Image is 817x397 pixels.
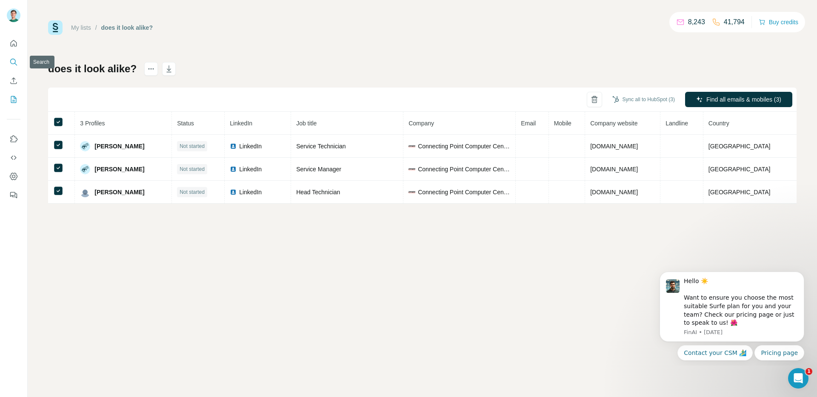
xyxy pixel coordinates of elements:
button: Buy credits [759,16,798,28]
span: Job title [296,120,317,127]
button: Use Surfe on LinkedIn [7,131,20,147]
h1: does it look alike? [48,62,137,76]
span: Service Technician [296,143,346,150]
span: Find all emails & mobiles (3) [706,95,781,104]
span: Connecting Point Computer Centers [418,142,510,150]
span: LinkedIn [239,142,262,150]
img: LinkedIn logo [230,189,237,196]
span: [GEOGRAPHIC_DATA] [708,166,771,173]
span: [PERSON_NAME] [94,142,144,150]
img: Avatar [80,164,90,174]
button: Dashboard [7,169,20,184]
span: 1 [806,368,812,375]
button: Feedback [7,187,20,203]
span: [GEOGRAPHIC_DATA] [708,143,771,150]
img: Avatar [7,9,20,22]
img: company-logo [408,189,415,196]
button: Find all emails & mobiles (3) [685,92,792,107]
span: Connecting Point Computer Centers [418,188,510,196]
img: Avatar [80,141,90,151]
span: [GEOGRAPHIC_DATA] [708,189,771,196]
span: [PERSON_NAME] [94,165,144,173]
button: Enrich CSV [7,73,20,88]
button: Sync all to HubSpot (3) [606,93,681,106]
span: [DOMAIN_NAME] [590,189,638,196]
span: LinkedIn [230,120,252,127]
span: Country [708,120,729,127]
span: Landline [666,120,688,127]
span: Not started [180,165,205,173]
span: [DOMAIN_NAME] [590,143,638,150]
a: My lists [71,24,91,31]
span: Company [408,120,434,127]
span: LinkedIn [239,165,262,173]
li: / [95,23,97,32]
img: LinkedIn logo [230,166,237,173]
span: Email [521,120,536,127]
span: LinkedIn [239,188,262,196]
span: Service Manager [296,166,341,173]
img: Surfe Logo [48,20,63,35]
span: [PERSON_NAME] [94,188,144,196]
span: Mobile [554,120,571,127]
span: Not started [180,188,205,196]
span: Not started [180,142,205,150]
span: Status [177,120,194,127]
button: My lists [7,92,20,107]
span: Connecting Point Computer Centers [418,165,510,173]
button: Search [7,54,20,70]
img: company-logo [408,143,415,150]
p: 41,794 [724,17,745,27]
img: Avatar [80,187,90,197]
p: 8,243 [688,17,705,27]
button: Use Surfe API [7,150,20,165]
button: Quick start [7,36,20,51]
span: Company website [590,120,637,127]
div: does it look alike? [101,23,153,32]
button: actions [144,62,158,76]
span: [DOMAIN_NAME] [590,166,638,173]
span: Head Technician [296,189,340,196]
img: company-logo [408,166,415,173]
img: LinkedIn logo [230,143,237,150]
span: 3 Profiles [80,120,105,127]
iframe: Intercom notifications message [647,264,817,366]
iframe: Intercom live chat [788,368,808,388]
